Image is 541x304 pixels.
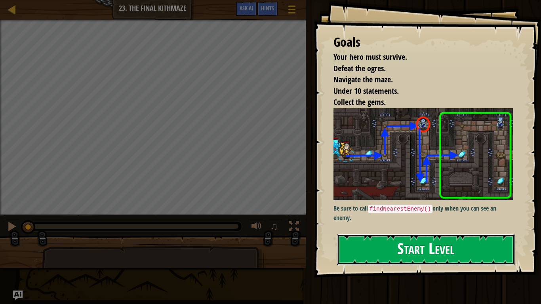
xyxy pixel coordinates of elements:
button: Toggle fullscreen [286,219,302,236]
span: Under 10 statements. [333,85,399,96]
li: Your hero must survive. [324,51,511,63]
button: Start Level [337,234,515,265]
span: Your hero must survive. [333,51,407,62]
li: Collect the gems. [324,97,511,108]
button: Show game menu [282,2,302,20]
span: Defeat the ogres. [333,63,386,74]
button: Ctrl + P: Pause [4,219,20,236]
span: Collect the gems. [333,97,386,107]
span: ♫ [270,220,278,232]
li: Navigate the maze. [324,74,511,85]
p: Be sure to call only when you can see an enemy. [333,204,513,222]
span: Ask AI [240,4,253,12]
li: Defeat the ogres. [324,63,511,74]
span: Hints [261,4,274,12]
img: The final kithmaze [333,108,513,200]
div: Goals [333,33,513,51]
button: Ask AI [13,291,23,300]
span: Navigate the maze. [333,74,393,85]
code: findNearestEnemy() [368,205,432,213]
button: Ask AI [236,2,257,16]
li: Under 10 statements. [324,85,511,97]
button: Adjust volume [249,219,265,236]
button: ♫ [269,219,282,236]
